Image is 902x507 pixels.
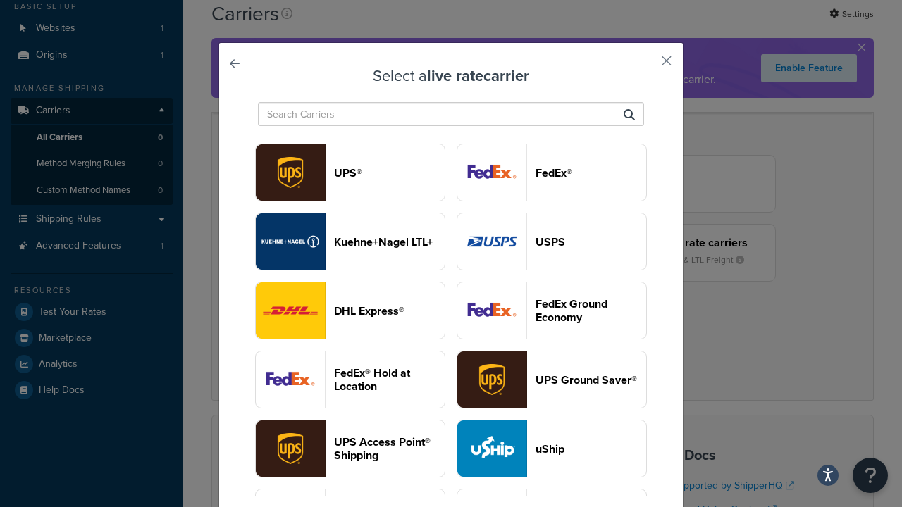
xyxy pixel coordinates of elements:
button: uShip logouShip [457,420,647,477]
img: fedEx logo [457,144,526,201]
img: fedExLocation logo [256,351,325,408]
button: usps logoUSPS [457,213,647,270]
h3: Select a [254,68,648,84]
header: FedEx Ground Economy [536,297,646,324]
header: USPS [536,235,646,249]
img: ups logo [256,144,325,201]
button: smartPost logoFedEx Ground Economy [457,282,647,339]
img: smartPost logo [457,282,526,339]
header: uShip [536,442,646,456]
header: UPS Ground Saver® [536,373,646,387]
button: dhl logoDHL Express® [255,282,445,339]
button: fedExLocation logoFedEx® Hold at Location [255,351,445,408]
strong: live rate carrier [427,64,529,87]
header: FedEx® Hold at Location [334,366,445,393]
img: surePost logo [457,351,526,408]
button: surePost logoUPS Ground Saver® [457,351,647,408]
img: uShip logo [457,420,526,477]
img: reTransFreight logo [256,213,325,270]
header: DHL Express® [334,304,445,318]
button: ups logoUPS® [255,144,445,201]
header: FedEx® [536,166,646,180]
input: Search Carriers [258,102,644,126]
header: UPS Access Point® Shipping [334,435,445,462]
button: fedEx logoFedEx® [457,144,647,201]
img: usps logo [457,213,526,270]
img: dhl logo [256,282,325,339]
img: accessPoint logo [256,420,325,477]
button: reTransFreight logoKuehne+Nagel LTL+ [255,213,445,270]
header: UPS® [334,166,445,180]
header: Kuehne+Nagel LTL+ [334,235,445,249]
button: accessPoint logoUPS Access Point® Shipping [255,420,445,477]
